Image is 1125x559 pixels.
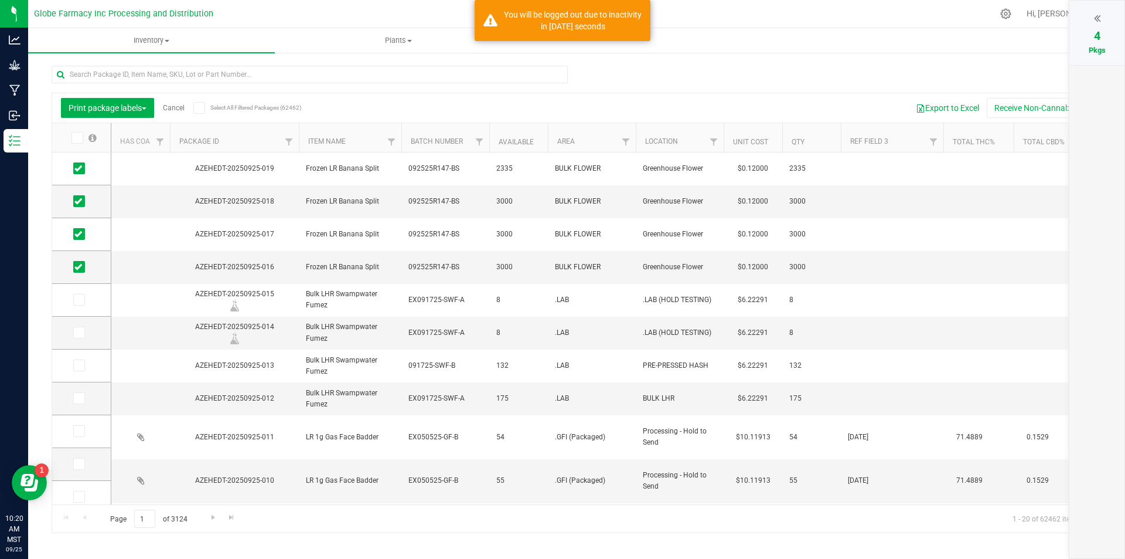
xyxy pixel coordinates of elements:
span: 8 [496,294,541,306]
a: Item Name [308,137,346,145]
inline-svg: Manufacturing [9,84,21,96]
span: EX091725-SWF-A [408,327,482,338]
span: 2335 [496,163,541,174]
td: $10.11913 [724,415,782,459]
inline-svg: Inbound [9,110,21,121]
span: .LAB [555,393,629,404]
span: EX050525-GF-B [408,432,482,443]
div: AZEHEDT-20250925-010 [168,475,301,486]
span: 2335 [789,163,834,174]
a: Go to the last page [223,510,240,526]
span: .LAB (HOLD TESTING) [643,327,717,338]
span: Hi, [PERSON_NAME]! [1027,9,1103,18]
span: Plants [275,35,521,46]
td: $0.12000 [724,153,782,185]
td: $0.12000 [724,251,782,284]
div: AZEHEDT-20250925-018 [168,196,301,207]
td: $0.12000 [724,218,782,251]
a: Plants [275,28,521,53]
a: Area [557,137,575,145]
span: 4 [1094,29,1100,43]
inline-svg: Analytics [9,34,21,46]
a: Inventory [28,28,275,53]
span: Inventory [28,35,275,46]
div: AZEHEDT-20250925-017 [168,229,301,240]
span: [DATE] [848,475,936,486]
a: Available [499,138,534,146]
span: 0.1529 [1021,429,1055,446]
span: 3000 [789,262,834,273]
span: Frozen LR Banana Split [306,196,394,207]
span: Pkgs [1089,46,1106,55]
div: You will be logged out due to inactivity in 1499 seconds [504,9,642,32]
span: .LAB (HOLD TESTING) [643,294,717,306]
inline-svg: Inventory [9,135,21,147]
span: Bulk LHR Swampwater Fumez [306,388,394,410]
div: AZEHEDT-20250925-012 [168,393,301,404]
span: 8 [789,327,834,338]
span: BULK FLOWER [555,262,629,273]
span: 175 [496,393,541,404]
div: Manage settings [998,8,1013,19]
td: $6.22291 [724,284,782,317]
div: AZEHEDT-20250925-019 [168,163,301,174]
inline-svg: Grow [9,59,21,71]
span: 71.4889 [950,472,988,489]
span: 54 [789,432,834,443]
span: 092525R147-BS [408,262,482,273]
span: 0.1529 [1021,472,1055,489]
p: 10:20 AM MST [5,513,23,545]
a: Filter [616,132,636,152]
a: Filter [382,132,401,152]
span: 3000 [496,229,541,240]
a: Go to the next page [204,510,221,526]
a: Filter [470,132,489,152]
span: Processing - Hold to Send [643,470,717,492]
span: 092525R147-BS [408,163,482,174]
span: Greenhouse Flower [643,229,717,240]
span: 092525R147-BS [408,229,482,240]
span: 55 [496,475,541,486]
a: Total THC% [953,138,995,146]
div: AZEHEDT-20250925-011 [168,432,301,443]
span: 3000 [789,229,834,240]
span: 3000 [496,262,541,273]
span: BULK LHR [643,393,717,404]
span: 54 [496,432,541,443]
div: AZEHEDT-20250925-014 [168,321,301,344]
span: Select All Filtered Packages (62462) [210,104,269,111]
span: 175 [789,393,834,404]
a: Filter [704,132,724,152]
td: $10.11913 [724,459,782,503]
p: 09/25 [5,545,23,554]
span: .LAB [555,294,629,306]
input: Search Package ID, Item Name, SKU, Lot or Part Number... [52,66,568,83]
span: 8 [789,294,834,306]
a: Filter [279,132,299,152]
div: AZEHEDT-20250925-013 [168,360,301,371]
span: 132 [789,360,834,371]
th: Has COA [111,123,170,153]
span: .GFI (Packaged) [555,432,629,443]
span: Print package labels [69,103,146,113]
a: Unit Cost [733,138,768,146]
span: 1 - 20 of 62462 items [1003,510,1089,527]
div: AZEHEDT-20250925-015 [168,289,301,311]
button: Export to Excel [908,98,987,118]
td: $14.33804 [724,503,782,536]
span: BULK FLOWER [555,229,629,240]
a: Total CBD% [1023,138,1065,146]
a: Cancel [163,104,185,112]
span: Frozen LR Banana Split [306,163,394,174]
td: $0.12000 [724,185,782,218]
span: EX091725-SWF-A [408,393,482,404]
button: Print package labels [61,98,154,118]
span: 71.4889 [950,429,988,446]
div: AZEHEDT-20250925-016 [168,262,301,273]
div: Lab Sample [168,300,301,311]
a: Filter [924,132,943,152]
span: .LAB [555,360,629,371]
span: .GFI (Packaged) [555,475,629,486]
input: 1 [134,510,155,528]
